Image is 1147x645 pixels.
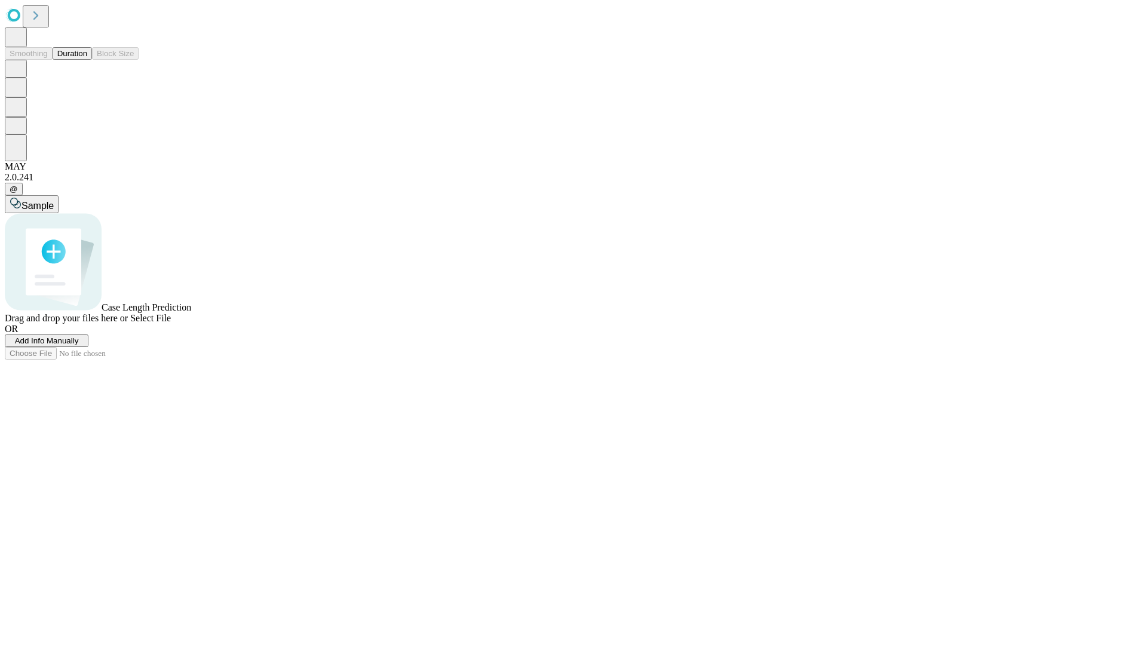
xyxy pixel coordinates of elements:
[130,313,171,323] span: Select File
[53,47,92,60] button: Duration
[5,47,53,60] button: Smoothing
[102,302,191,312] span: Case Length Prediction
[5,313,128,323] span: Drag and drop your files here or
[5,172,1142,183] div: 2.0.241
[5,195,59,213] button: Sample
[5,324,18,334] span: OR
[5,161,1142,172] div: MAY
[15,336,79,345] span: Add Info Manually
[5,334,88,347] button: Add Info Manually
[10,185,18,193] span: @
[22,201,54,211] span: Sample
[5,183,23,195] button: @
[92,47,139,60] button: Block Size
